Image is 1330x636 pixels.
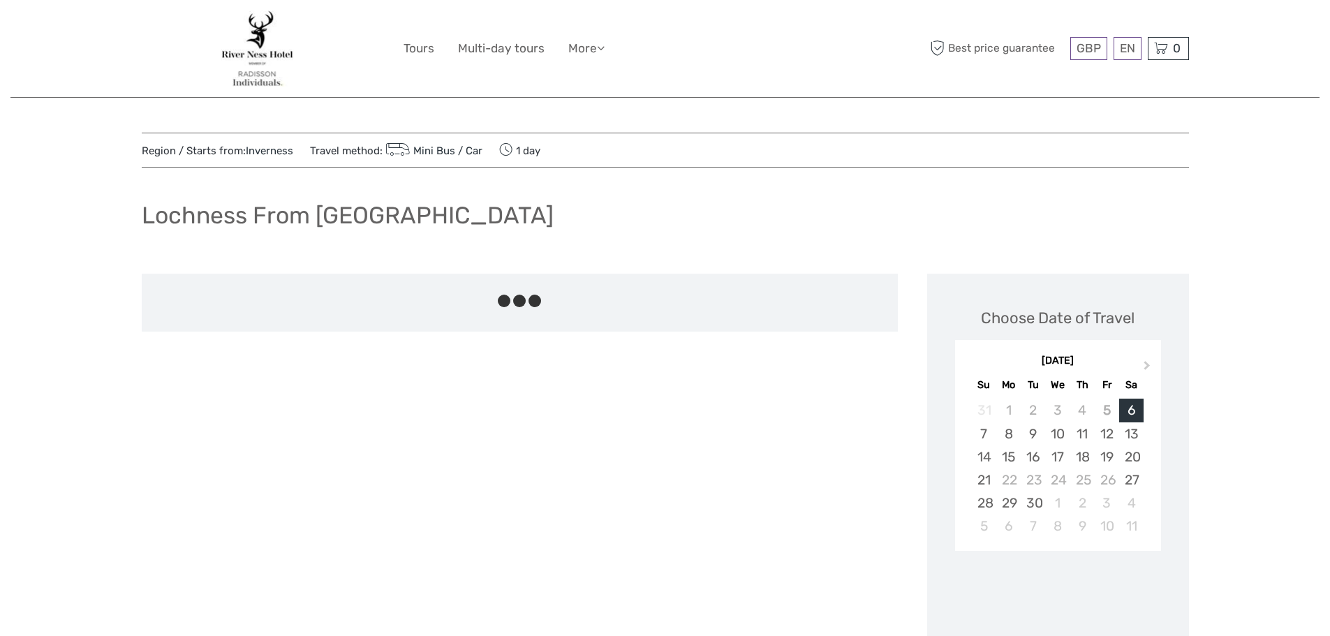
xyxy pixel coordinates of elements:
div: Not available Tuesday, September 2nd, 2025 [1021,399,1045,422]
span: 1 day [499,140,540,160]
span: 0 [1171,41,1183,55]
div: Choose Saturday, September 13th, 2025 [1119,422,1144,445]
div: Choose Wednesday, September 10th, 2025 [1045,422,1070,445]
div: Sa [1119,376,1144,394]
div: Choose Monday, October 6th, 2025 [996,515,1021,538]
div: Not available Sunday, August 31st, 2025 [972,399,996,422]
div: Choose Monday, September 15th, 2025 [996,445,1021,468]
div: Choose Tuesday, October 7th, 2025 [1021,515,1045,538]
div: Choose Friday, September 19th, 2025 [1095,445,1119,468]
div: Choose Saturday, September 27th, 2025 [1119,468,1144,491]
div: Choose Sunday, September 28th, 2025 [972,491,996,515]
div: Choose Thursday, October 2nd, 2025 [1070,491,1095,515]
div: Loading... [1054,587,1063,596]
div: Choose Sunday, September 14th, 2025 [972,445,996,468]
div: Choose Sunday, September 21st, 2025 [972,468,996,491]
a: Multi-day tours [458,38,545,59]
div: Choose Saturday, October 11th, 2025 [1119,515,1144,538]
a: Mini Bus / Car [383,145,483,157]
div: Su [972,376,996,394]
div: month 2025-09 [959,399,1156,538]
div: Tu [1021,376,1045,394]
div: We [1045,376,1070,394]
div: Choose Wednesday, September 17th, 2025 [1045,445,1070,468]
span: Travel method: [310,140,483,160]
div: Choose Thursday, October 9th, 2025 [1070,515,1095,538]
div: Choose Wednesday, October 8th, 2025 [1045,515,1070,538]
div: Choose Monday, September 8th, 2025 [996,422,1021,445]
div: Not available Wednesday, September 24th, 2025 [1045,468,1070,491]
div: Choose Saturday, September 6th, 2025 [1119,399,1144,422]
span: Best price guarantee [927,37,1067,60]
div: Choose Saturday, October 4th, 2025 [1119,491,1144,515]
div: Choose Thursday, September 11th, 2025 [1070,422,1095,445]
div: Choose Tuesday, September 16th, 2025 [1021,445,1045,468]
div: Not available Tuesday, September 23rd, 2025 [1021,468,1045,491]
div: Not available Friday, September 26th, 2025 [1095,468,1119,491]
div: Not available Friday, September 5th, 2025 [1095,399,1119,422]
div: Choose Thursday, September 18th, 2025 [1070,445,1095,468]
div: Not available Thursday, September 25th, 2025 [1070,468,1095,491]
div: Choose Saturday, September 20th, 2025 [1119,445,1144,468]
div: Choose Friday, October 3rd, 2025 [1095,491,1119,515]
div: Th [1070,376,1095,394]
div: Choose Wednesday, October 1st, 2025 [1045,491,1070,515]
div: Choose Sunday, October 5th, 2025 [972,515,996,538]
h1: Lochness From [GEOGRAPHIC_DATA] [142,201,554,230]
div: [DATE] [955,354,1161,369]
div: Choose Friday, October 10th, 2025 [1095,515,1119,538]
button: Next Month [1137,357,1160,380]
span: Region / Starts from: [142,144,293,158]
a: Inverness [246,145,293,157]
div: Choose Date of Travel [981,307,1135,329]
div: Not available Thursday, September 4th, 2025 [1070,399,1095,422]
div: Not available Wednesday, September 3rd, 2025 [1045,399,1070,422]
div: Fr [1095,376,1119,394]
span: GBP [1077,41,1101,55]
div: Not available Monday, September 1st, 2025 [996,399,1021,422]
div: Choose Sunday, September 7th, 2025 [972,422,996,445]
a: More [568,38,605,59]
div: Choose Tuesday, September 9th, 2025 [1021,422,1045,445]
div: Choose Friday, September 12th, 2025 [1095,422,1119,445]
a: Tours [404,38,434,59]
div: EN [1114,37,1141,60]
div: Not available Monday, September 22nd, 2025 [996,468,1021,491]
div: Choose Tuesday, September 30th, 2025 [1021,491,1045,515]
div: Mo [996,376,1021,394]
div: Choose Monday, September 29th, 2025 [996,491,1021,515]
img: 3291-065ce774-2bb8-4d36-ac00-65f65a84ed2e_logo_big.jpg [221,10,294,87]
